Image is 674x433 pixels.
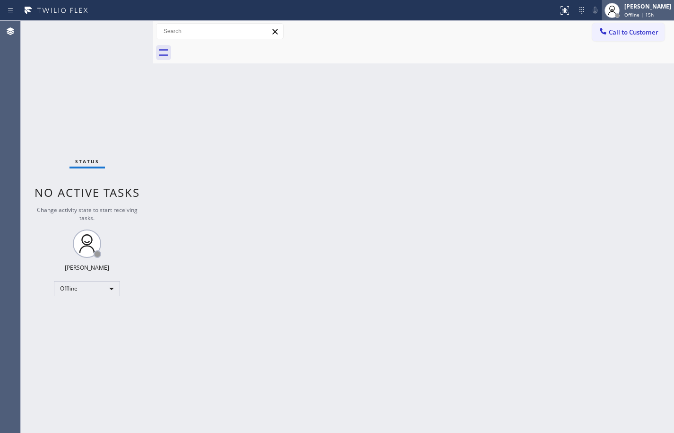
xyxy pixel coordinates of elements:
[156,24,283,39] input: Search
[624,11,654,18] span: Offline | 15h
[624,2,671,10] div: [PERSON_NAME]
[37,206,138,222] span: Change activity state to start receiving tasks.
[588,4,602,17] button: Mute
[609,28,658,36] span: Call to Customer
[65,264,109,272] div: [PERSON_NAME]
[35,185,140,200] span: No active tasks
[592,23,665,41] button: Call to Customer
[75,158,99,165] span: Status
[54,281,120,296] div: Offline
